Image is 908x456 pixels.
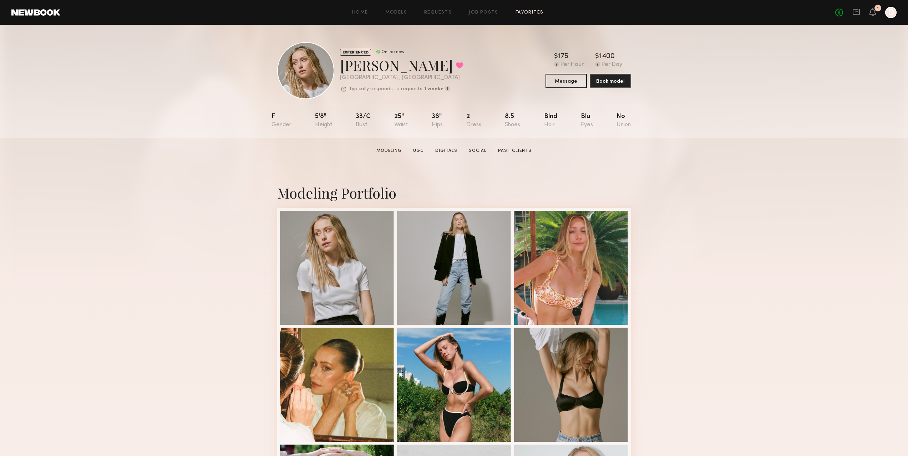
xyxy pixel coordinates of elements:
[410,148,427,154] a: UGC
[505,113,520,128] div: 8.5
[272,113,291,128] div: F
[599,53,615,60] div: 1400
[466,148,489,154] a: Social
[340,49,371,56] div: EXPERIENCED
[432,148,460,154] a: Digitals
[595,53,599,60] div: $
[885,7,897,18] a: D
[356,113,371,128] div: 33/c
[877,6,879,10] div: 1
[277,183,631,202] div: Modeling Portfolio
[349,87,422,92] p: Typically responds to requests
[381,50,404,55] div: Online now
[558,53,568,60] div: 175
[602,62,622,68] div: Per Day
[617,113,631,128] div: No
[315,113,332,128] div: 5'8"
[560,62,584,68] div: Per Hour
[385,10,407,15] a: Models
[340,75,463,81] div: [GEOGRAPHIC_DATA] , [GEOGRAPHIC_DATA]
[466,113,481,128] div: 2
[516,10,544,15] a: Favorites
[495,148,534,154] a: Past Clients
[340,56,463,75] div: [PERSON_NAME]
[352,10,368,15] a: Home
[432,113,443,128] div: 36"
[590,74,631,88] button: Book model
[374,148,405,154] a: Modeling
[581,113,593,128] div: Blu
[394,113,408,128] div: 25"
[544,113,557,128] div: Blnd
[554,53,558,60] div: $
[469,10,498,15] a: Job Posts
[424,87,443,92] b: 1 week+
[546,74,587,88] button: Message
[424,10,452,15] a: Requests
